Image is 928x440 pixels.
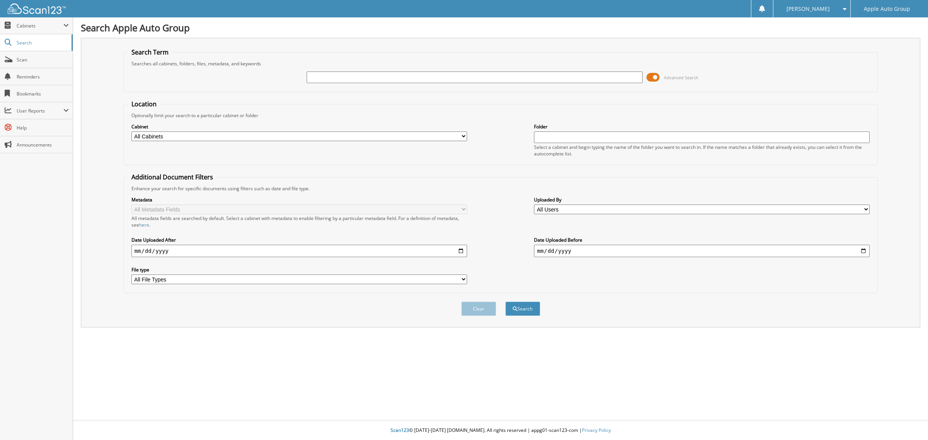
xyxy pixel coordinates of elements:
[664,75,698,80] span: Advanced Search
[534,196,870,203] label: Uploaded By
[461,302,496,316] button: Clear
[17,22,63,29] span: Cabinets
[81,21,920,34] h1: Search Apple Auto Group
[73,421,928,440] div: © [DATE]-[DATE] [DOMAIN_NAME]. All rights reserved | appg01-scan123-com |
[534,237,870,243] label: Date Uploaded Before
[534,245,870,257] input: end
[128,48,172,56] legend: Search Term
[17,107,63,114] span: User Reports
[534,123,870,130] label: Folder
[534,144,870,157] div: Select a cabinet and begin typing the name of the folder you want to search in. If the name match...
[582,427,611,433] a: Privacy Policy
[139,222,149,228] a: here
[131,237,467,243] label: Date Uploaded After
[131,196,467,203] label: Metadata
[131,215,467,228] div: All metadata fields are searched by default. Select a cabinet with metadata to enable filtering b...
[131,245,467,257] input: start
[391,427,409,433] span: Scan123
[128,100,160,108] legend: Location
[128,185,874,192] div: Enhance your search for specific documents using filters such as date and file type.
[17,39,68,46] span: Search
[128,60,874,67] div: Searches all cabinets, folders, files, metadata, and keywords
[128,112,874,119] div: Optionally limit your search to a particular cabinet or folder
[17,90,69,97] span: Bookmarks
[131,123,467,130] label: Cabinet
[128,173,217,181] legend: Additional Document Filters
[17,124,69,131] span: Help
[17,142,69,148] span: Announcements
[786,7,830,11] span: [PERSON_NAME]
[131,266,467,273] label: File type
[505,302,540,316] button: Search
[8,3,66,14] img: scan123-logo-white.svg
[17,56,69,63] span: Scan
[864,7,910,11] span: Apple Auto Group
[17,73,69,80] span: Reminders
